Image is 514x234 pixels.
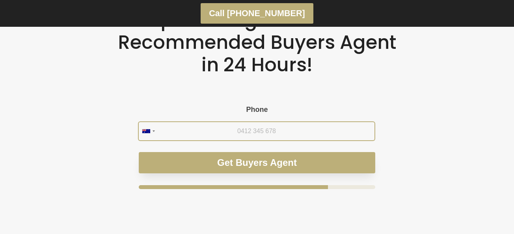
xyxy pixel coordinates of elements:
input: Phone [139,122,374,140]
button: Selected country [139,123,157,140]
button: Get Buyers Agent [139,152,375,173]
h2: Stop Wasting Time & Get a Recommended Buyers Agent in 24 Hours! [118,8,397,76]
label: Phone [139,106,375,114]
strong: Call [PHONE_NUMBER] [209,8,305,18]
